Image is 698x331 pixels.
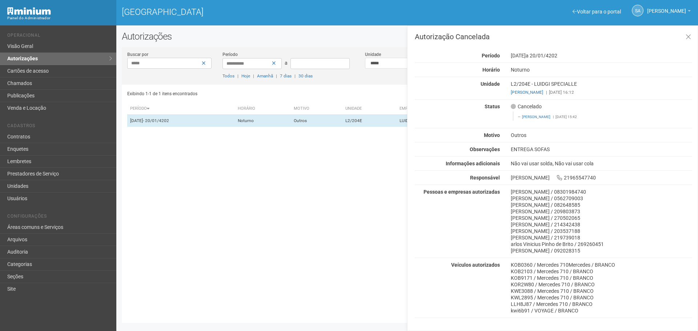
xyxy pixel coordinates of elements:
span: Silvio Anjos [647,1,686,14]
div: [PERSON_NAME] / 214342438 [511,221,692,228]
li: Configurações [7,214,111,221]
span: | [294,73,296,78]
div: [PERSON_NAME] / 0562709003 [511,195,692,202]
strong: Veículos autorizados [451,262,500,268]
th: Horário [235,103,291,115]
div: [PERSON_NAME] / 082648585 [511,202,692,208]
div: [PERSON_NAME] / 092028315 [511,247,692,254]
h1: [GEOGRAPHIC_DATA] [122,7,402,17]
img: Minium [7,7,51,15]
strong: Observações [470,146,500,152]
div: arlos Vinicius Pinho de Brito / 269260451 [511,241,692,247]
a: SA [632,5,643,16]
div: Exibindo 1-1 de 1 itens encontrados [127,88,405,99]
td: [DATE] [127,115,235,127]
td: Noturno [235,115,291,127]
a: 7 dias [280,73,292,78]
span: | [546,90,547,95]
strong: Status [485,104,500,109]
div: [PERSON_NAME] / 08301984740 [511,189,692,195]
a: 30 dias [298,73,313,78]
span: - 20/01/4202 [143,118,169,123]
span: Cancelado [511,103,542,110]
a: [PERSON_NAME] [511,90,543,95]
a: [PERSON_NAME] [522,115,550,119]
div: Noturno [505,66,698,73]
strong: Informações adicionais [446,161,500,166]
h2: Autorizações [122,31,693,42]
div: LLH8J87 / Mercedes 710 / BRANCO [511,301,692,307]
strong: Motivo [484,132,500,138]
a: Voltar para o portal [573,9,621,15]
div: [PERSON_NAME] 21965547740 [505,174,698,181]
li: Cadastros [7,123,111,131]
span: a 20/01/4202 [526,53,557,58]
span: | [276,73,277,78]
div: KWE3088 / Mercedes 710 / BRANCO [511,288,692,294]
span: | [253,73,254,78]
div: [PERSON_NAME] / 270502065 [511,215,692,221]
th: Empresa [397,103,497,115]
div: KOB0360 / Mercedes 710Mercedes / BRANCO [511,262,692,268]
div: ENTREGA SOFAS [505,146,698,153]
td: L2/204E [342,115,397,127]
label: Unidade [365,51,381,58]
a: Amanhã [257,73,273,78]
span: | [553,115,554,119]
a: Todos [222,73,234,78]
footer: [DATE] 15:42 [518,114,688,120]
td: Outros [291,115,342,127]
th: Período [127,103,235,115]
div: Não vai usar solda, Não vai usar cola [505,160,698,167]
div: [DATE] [505,52,698,59]
strong: Responsável [470,175,500,181]
div: [PERSON_NAME] / 219739018 [511,234,692,241]
th: Motivo [291,103,342,115]
div: KOB9171 / Mercedes 710 / BRANCO [511,275,692,281]
a: Hoje [241,73,250,78]
span: | [237,73,238,78]
div: [DATE] 16:12 [511,89,692,96]
label: Período [222,51,238,58]
div: L2/204E - LUIDGI SPECIALLE [505,81,698,96]
strong: Período [482,53,500,58]
h3: Autorização Cancelada [415,33,692,40]
li: Operacional [7,33,111,40]
strong: Horário [482,67,500,73]
th: Unidade [342,103,397,115]
a: [PERSON_NAME] [647,9,691,15]
td: LUIDGI SPECIALLE [397,115,497,127]
div: [PERSON_NAME] / 203537188 [511,228,692,234]
span: a [285,60,288,66]
div: KWL2895 / Mercedes 710 / BRANCO [511,294,692,301]
div: KOR2W80 / Mercedes 710 / BRANCO [511,281,692,288]
div: kwi6b91 / VOYAGE / BRANCO [511,307,692,314]
strong: Pessoas e empresas autorizadas [424,189,500,195]
div: Outros [505,132,698,138]
div: Painel do Administrador [7,15,111,21]
div: KOB2103 / Mercedes 710 / BRANCO [511,268,692,275]
div: [PERSON_NAME] / 209803873 [511,208,692,215]
strong: Unidade [481,81,500,87]
label: Buscar por [127,51,148,58]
